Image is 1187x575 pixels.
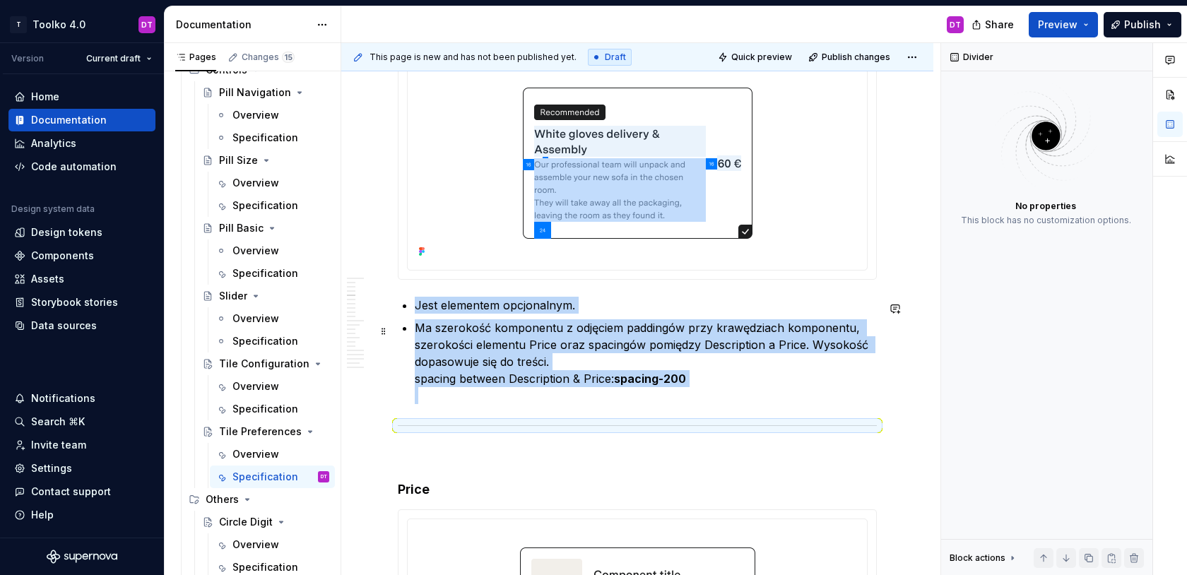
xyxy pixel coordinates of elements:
[232,334,298,348] div: Specification
[210,172,335,194] a: Overview
[961,215,1131,226] div: This block has no customization options.
[196,81,335,104] a: Pill Navigation
[31,136,76,150] div: Analytics
[8,291,155,314] a: Storybook stories
[415,319,877,404] p: Ma szerokość komponentu z odjęciem paddingów przy krawędziach komponentu, szerokości elementu Pri...
[242,52,295,63] div: Changes
[210,262,335,285] a: Specification
[219,515,273,529] div: Circle Digit
[8,314,155,337] a: Data sources
[8,109,155,131] a: Documentation
[31,90,59,104] div: Home
[31,319,97,333] div: Data sources
[822,52,890,63] span: Publish changes
[232,538,279,552] div: Overview
[398,481,877,498] h4: Price
[415,297,877,314] p: Jest elementem opcjonalnym.
[31,415,85,429] div: Search ⌘K
[232,379,279,393] div: Overview
[183,488,335,511] div: Others
[175,52,216,63] div: Pages
[8,85,155,108] a: Home
[1015,201,1076,212] div: No properties
[232,266,298,280] div: Specification
[210,307,335,330] a: Overview
[8,221,155,244] a: Design tokens
[210,466,335,488] a: SpecificationDT
[210,126,335,149] a: Specification
[8,132,155,155] a: Analytics
[8,410,155,433] button: Search ⌘K
[31,272,64,286] div: Assets
[3,9,161,40] button: TToolko 4.0DT
[31,295,118,309] div: Storybook stories
[614,372,686,386] strong: spacing-200
[210,443,335,466] a: Overview
[1104,12,1181,37] button: Publish
[219,425,302,439] div: Tile Preferences
[8,155,155,178] a: Code automation
[605,52,626,63] span: Draft
[86,53,141,64] span: Current draft
[714,47,798,67] button: Quick preview
[232,312,279,326] div: Overview
[210,330,335,352] a: Specification
[196,511,335,533] a: Circle Digit
[11,53,44,64] div: Version
[8,434,155,456] a: Invite team
[196,285,335,307] a: Slider
[8,387,155,410] button: Notifications
[232,108,279,122] div: Overview
[1038,18,1077,32] span: Preview
[210,104,335,126] a: Overview
[8,268,155,290] a: Assets
[210,398,335,420] a: Specification
[232,470,298,484] div: Specification
[31,461,72,475] div: Settings
[321,470,327,484] div: DT
[210,375,335,398] a: Overview
[232,244,279,258] div: Overview
[196,217,335,239] a: Pill Basic
[196,420,335,443] a: Tile Preferences
[11,203,95,215] div: Design system data
[31,391,95,405] div: Notifications
[985,18,1014,32] span: Share
[219,289,247,303] div: Slider
[731,52,792,63] span: Quick preview
[232,560,298,574] div: Specification
[8,480,155,503] button: Contact support
[370,52,577,63] span: This page is new and has not been published yet.
[804,47,897,67] button: Publish changes
[219,85,291,100] div: Pill Navigation
[31,485,111,499] div: Contact support
[950,19,961,30] div: DT
[80,49,158,69] button: Current draft
[196,352,335,375] a: Tile Configuration
[31,160,117,174] div: Code automation
[8,457,155,480] a: Settings
[31,113,107,127] div: Documentation
[950,552,1005,564] div: Block actions
[964,12,1023,37] button: Share
[232,447,279,461] div: Overview
[10,16,27,33] div: T
[47,550,117,564] svg: Supernova Logo
[31,438,86,452] div: Invite team
[31,225,102,239] div: Design tokens
[219,357,309,371] div: Tile Configuration
[219,221,264,235] div: Pill Basic
[210,533,335,556] a: Overview
[950,548,1018,568] div: Block actions
[31,249,94,263] div: Components
[141,19,153,30] div: DT
[219,153,258,167] div: Pill Size
[210,194,335,217] a: Specification
[33,18,85,32] div: Toolko 4.0
[210,239,335,262] a: Overview
[196,149,335,172] a: Pill Size
[1029,12,1098,37] button: Preview
[232,176,279,190] div: Overview
[206,492,239,506] div: Others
